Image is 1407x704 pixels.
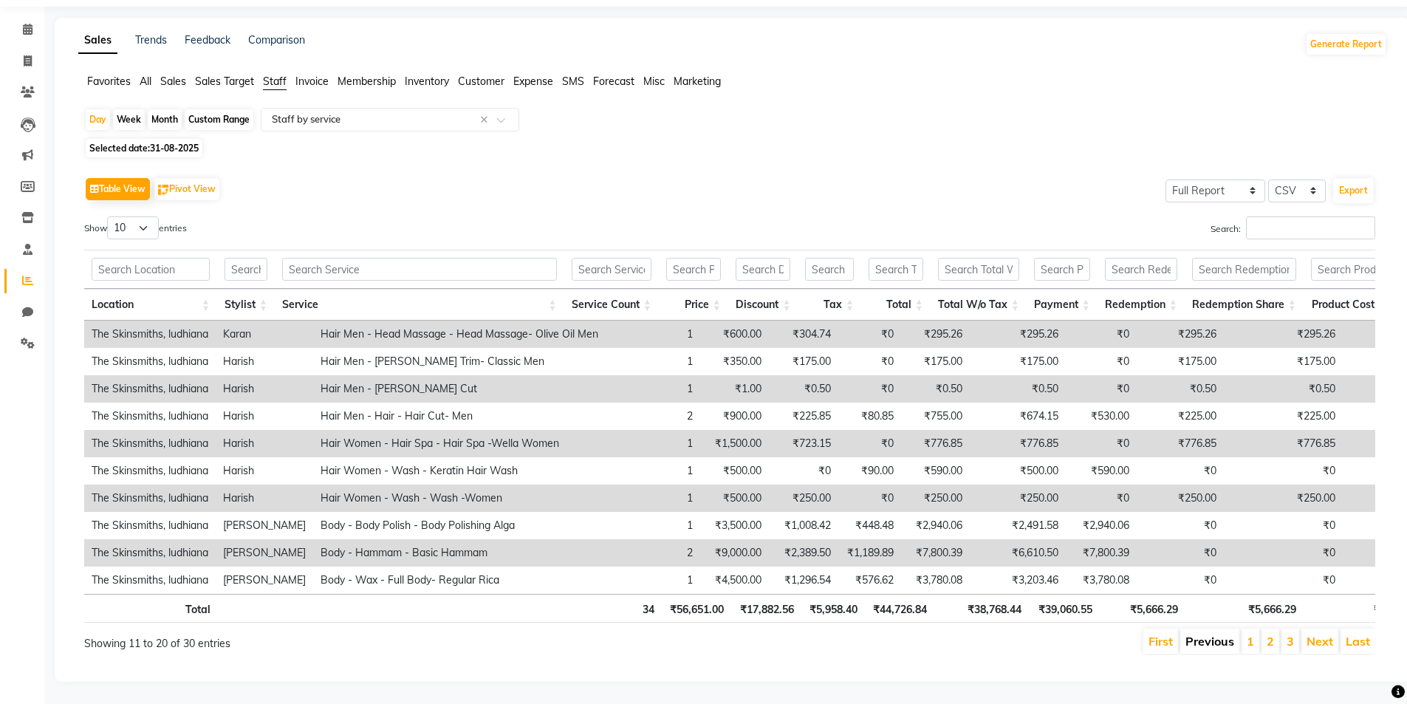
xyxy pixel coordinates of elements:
[135,33,167,47] a: Trends
[216,348,313,375] td: Harish
[313,321,606,348] td: Hair Men - Head Massage - Head Massage- Olive Oil Men
[901,403,970,430] td: ₹755.00
[606,485,700,512] td: 1
[84,567,216,594] td: The Skinsmiths, ludhiana
[970,430,1066,457] td: ₹776.85
[838,512,901,539] td: ₹448.48
[338,75,396,88] span: Membership
[564,289,659,321] th: Service Count: activate to sort column ascending
[865,594,934,623] th: ₹44,726.84
[801,594,865,623] th: ₹5,958.40
[1224,512,1343,539] td: ₹0
[92,258,210,281] input: Search Location
[113,109,145,130] div: Week
[1027,289,1098,321] th: Payment: activate to sort column ascending
[1304,289,1394,321] th: Product Cost: activate to sort column ascending
[1066,512,1137,539] td: ₹2,940.06
[838,348,901,375] td: ₹0
[84,216,187,239] label: Show entries
[1211,216,1375,239] label: Search:
[769,457,838,485] td: ₹0
[970,375,1066,403] td: ₹0.50
[1137,348,1224,375] td: ₹175.00
[838,485,901,512] td: ₹0
[606,539,700,567] td: 2
[567,594,662,623] th: 34
[659,289,728,321] th: Price: activate to sort column ascending
[769,321,838,348] td: ₹304.74
[1137,567,1224,594] td: ₹0
[1185,594,1304,623] th: ₹5,666.29
[313,375,606,403] td: Hair Men - [PERSON_NAME] Cut
[313,348,606,375] td: Hair Men - [PERSON_NAME] Trim- Classic Men
[78,27,117,54] a: Sales
[838,567,901,594] td: ₹576.62
[216,485,313,512] td: Harish
[185,33,230,47] a: Feedback
[1224,567,1343,594] td: ₹0
[1066,403,1137,430] td: ₹530.00
[970,539,1066,567] td: ₹6,610.50
[86,109,110,130] div: Day
[216,321,313,348] td: Karan
[150,143,199,154] span: 31-08-2025
[1034,258,1090,281] input: Search Payment
[728,289,798,321] th: Discount: activate to sort column ascending
[674,75,721,88] span: Marketing
[160,75,186,88] span: Sales
[606,403,700,430] td: 2
[84,430,216,457] td: The Skinsmiths, ludhiana
[86,139,202,157] span: Selected date:
[769,485,838,512] td: ₹250.00
[838,403,901,430] td: ₹80.85
[700,430,769,457] td: ₹1,500.00
[970,512,1066,539] td: ₹2,491.58
[216,457,313,485] td: Harish
[1137,375,1224,403] td: ₹0.50
[1066,457,1137,485] td: ₹590.00
[216,430,313,457] td: Harish
[84,627,609,652] div: Showing 11 to 20 of 30 entries
[313,485,606,512] td: Hair Women - Wash - Wash -Women
[1185,289,1304,321] th: Redemption Share: activate to sort column ascending
[731,594,801,623] th: ₹17,882.56
[970,321,1066,348] td: ₹295.26
[480,112,493,128] span: Clear all
[934,594,1029,623] th: ₹38,768.44
[1137,539,1224,567] td: ₹0
[606,375,700,403] td: 1
[736,258,791,281] input: Search Discount
[216,539,313,567] td: [PERSON_NAME]
[195,75,254,88] span: Sales Target
[700,348,769,375] td: ₹350.00
[86,178,150,200] button: Table View
[1333,178,1374,203] button: Export
[593,75,634,88] span: Forecast
[805,258,854,281] input: Search Tax
[1192,258,1296,281] input: Search Redemption Share
[313,539,606,567] td: Body - Hammam - Basic Hammam
[1224,375,1343,403] td: ₹0.50
[1029,594,1099,623] th: ₹39,060.55
[1224,485,1343,512] td: ₹250.00
[838,430,901,457] td: ₹0
[313,430,606,457] td: Hair Women - Hair Spa - Hair Spa -Wella Women
[606,430,700,457] td: 1
[901,375,970,403] td: ₹0.50
[1137,485,1224,512] td: ₹250.00
[107,216,159,239] select: Showentries
[154,178,219,200] button: Pivot View
[1307,34,1386,55] button: Generate Report
[84,539,216,567] td: The Skinsmiths, ludhiana
[216,567,313,594] td: [PERSON_NAME]
[158,185,169,196] img: pivot.png
[1137,512,1224,539] td: ₹0
[769,567,838,594] td: ₹1,296.54
[1224,348,1343,375] td: ₹175.00
[1066,348,1137,375] td: ₹0
[838,375,901,403] td: ₹0
[700,403,769,430] td: ₹900.00
[769,512,838,539] td: ₹1,008.42
[1066,430,1137,457] td: ₹0
[970,457,1066,485] td: ₹500.00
